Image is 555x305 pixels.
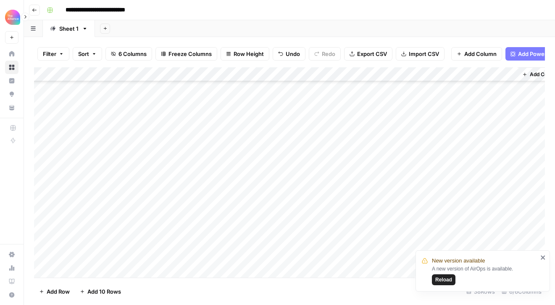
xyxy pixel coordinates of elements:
[286,50,300,58] span: Undo
[221,47,269,61] button: Row Height
[273,47,305,61] button: Undo
[105,47,152,61] button: 6 Columns
[5,261,18,275] a: Usage
[75,285,126,298] button: Add 10 Rows
[344,47,392,61] button: Export CSV
[118,50,147,58] span: 6 Columns
[409,50,439,58] span: Import CSV
[5,88,18,101] a: Opportunities
[435,276,452,284] span: Reload
[59,24,79,33] div: Sheet 1
[432,265,538,285] div: A new version of AirOps is available.
[432,257,485,265] span: New version available
[43,50,56,58] span: Filter
[322,50,335,58] span: Redo
[47,287,70,296] span: Add Row
[396,47,445,61] button: Import CSV
[5,288,18,302] button: Help + Support
[73,47,102,61] button: Sort
[309,47,341,61] button: Redo
[87,287,121,296] span: Add 10 Rows
[357,50,387,58] span: Export CSV
[168,50,212,58] span: Freeze Columns
[5,7,18,28] button: Workspace: Alliance
[451,47,502,61] button: Add Column
[463,285,498,298] div: 38 Rows
[464,50,497,58] span: Add Column
[432,274,455,285] button: Reload
[5,47,18,61] a: Home
[5,10,20,25] img: Alliance Logo
[78,50,89,58] span: Sort
[155,47,217,61] button: Freeze Columns
[37,47,69,61] button: Filter
[234,50,264,58] span: Row Height
[5,101,18,114] a: Your Data
[5,275,18,288] a: Learning Hub
[5,74,18,88] a: Insights
[5,61,18,74] a: Browse
[43,20,95,37] a: Sheet 1
[498,285,545,298] div: 6/6 Columns
[34,285,75,298] button: Add Row
[5,248,18,261] a: Settings
[540,254,546,261] button: close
